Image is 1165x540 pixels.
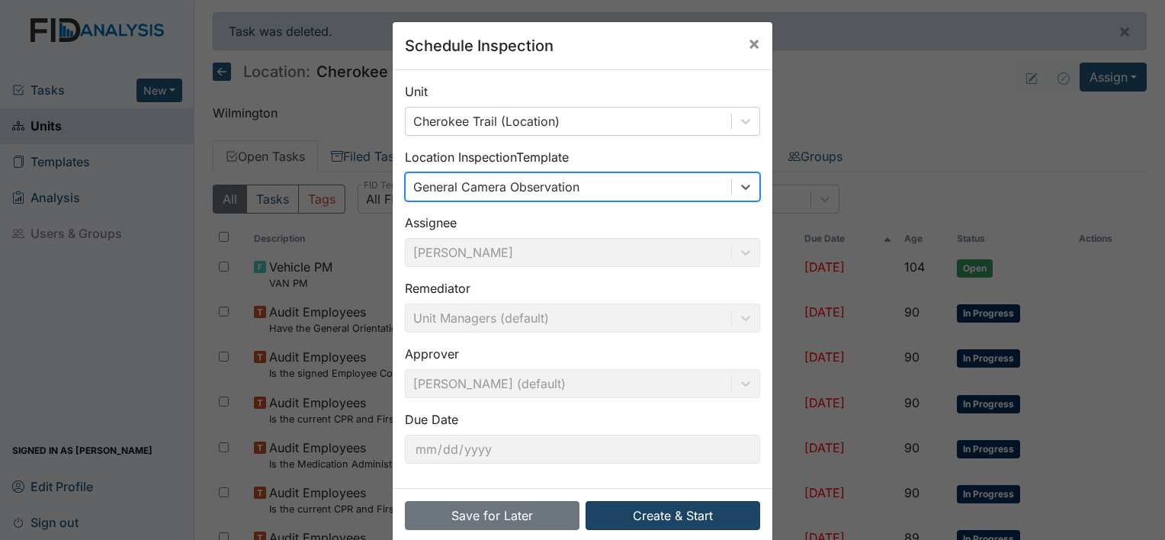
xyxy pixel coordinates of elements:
button: Close [736,22,772,65]
button: Save for Later [405,501,579,530]
span: × [748,32,760,54]
h5: Schedule Inspection [405,34,554,57]
label: Due Date [405,410,458,429]
div: Cherokee Trail (Location) [413,112,560,130]
label: Assignee [405,214,457,232]
button: Create & Start [586,501,760,530]
label: Approver [405,345,459,363]
div: General Camera Observation [413,178,579,196]
label: Location Inspection Template [405,148,569,166]
label: Remediator [405,279,470,297]
label: Unit [405,82,428,101]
